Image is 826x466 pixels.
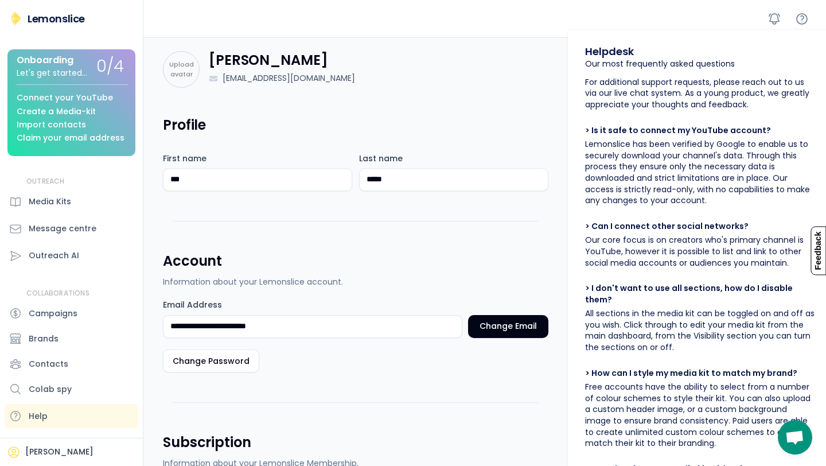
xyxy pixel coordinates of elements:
[29,196,71,208] div: Media Kits
[585,235,815,269] div: Our core focus is on creators who's primary channel is YouTube, however it is possible to list an...
[26,289,89,298] div: COLLABORATIONS
[585,368,797,379] div: > How can I style my media kit to match my brand?
[29,358,68,370] div: Contacts
[163,115,206,135] h3: Profile
[29,410,48,422] div: Help
[585,283,815,305] div: > I don't want to use all sections, how do I disable them?
[585,125,771,137] div: > Is it safe to connect my YouTube account?
[17,94,113,102] div: Connect your YouTube
[585,44,634,59] div: Helpdesk
[28,11,85,26] div: Lemonslice
[163,153,206,164] div: First name
[29,333,59,345] div: Brands
[468,315,548,338] button: Change Email
[29,383,72,395] div: Colab spy
[29,250,79,262] div: Outreach AI
[585,382,815,449] div: Free accounts have the ability to select from a number of colour schemes to style their kit. You ...
[585,59,735,70] div: Our most frequently asked questions
[25,446,93,458] div: [PERSON_NAME]
[17,55,73,65] div: Onboarding
[585,77,815,111] div: For additional support requests, please reach out to us via our live chat system. As a young prod...
[29,308,77,320] div: Campaigns
[163,433,251,452] h3: Subscription
[163,300,222,310] div: Email Address
[26,177,65,187] div: OUTREACH
[17,107,96,116] div: Create a Media-kit
[585,308,815,353] div: All sections in the media kit can be toggled on and off as you wish. Click through to edit your m...
[29,223,96,235] div: Message centre
[585,221,749,232] div: > Can I connect other social networks?
[163,251,222,271] h3: Account
[585,139,815,207] div: Lemonslice has been verified by Google to enable us to securely download your channel's data. Thr...
[17,134,124,142] div: Claim your email address
[778,420,812,455] div: Open chat
[17,121,86,129] div: Import contacts
[17,69,87,77] div: Let's get started...
[223,72,355,84] div: [EMAIL_ADDRESS][DOMAIN_NAME]
[359,153,403,164] div: Last name
[9,11,23,25] img: Lemonslice
[163,276,343,288] div: Information about your Lemonslice account.
[96,58,124,76] div: 0/4
[209,51,328,69] h4: [PERSON_NAME]
[163,349,259,372] button: Change Password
